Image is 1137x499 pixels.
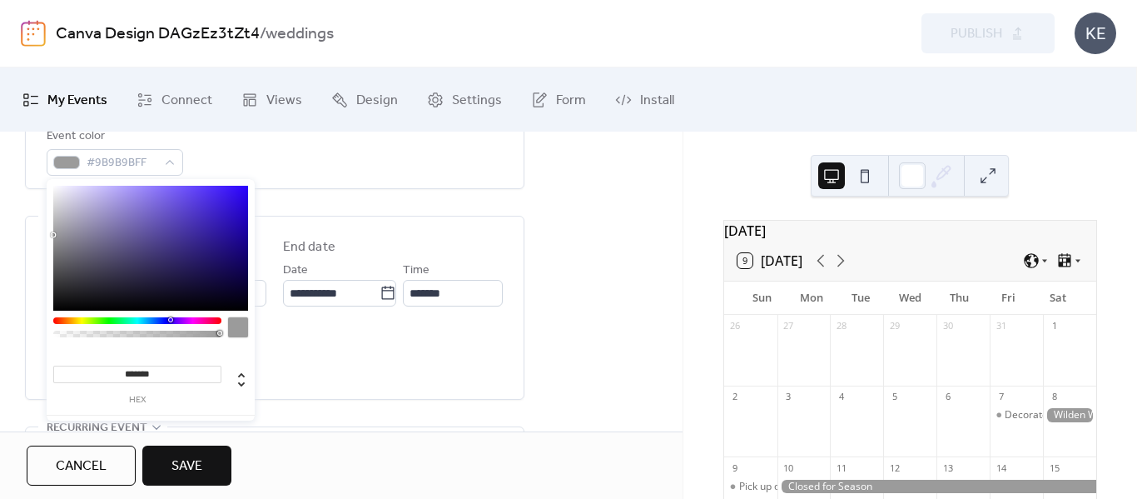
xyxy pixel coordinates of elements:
div: 4 [835,391,847,403]
a: Form [519,74,598,125]
div: Wed [886,282,935,315]
div: 13 [941,462,954,474]
b: weddings [266,18,334,50]
div: 2 [729,391,742,403]
div: Decorate/rehearsal [990,408,1043,422]
div: 26 [729,320,742,332]
div: Pick up decor [724,480,777,494]
a: Connect [124,74,225,125]
b: / [260,18,266,50]
span: Date [283,261,308,281]
div: Decorate/rehearsal [1005,408,1096,422]
div: Mon [787,282,836,315]
div: Pick up decor [739,480,801,494]
img: logo [21,20,46,47]
div: Closed for Season [777,480,1096,494]
span: #9B9B9BFF [87,153,156,173]
div: 5 [888,391,901,403]
div: KE [1075,12,1116,54]
div: 1 [1048,320,1060,332]
a: Design [319,74,410,125]
label: hex [53,396,221,405]
span: Form [556,87,586,113]
span: Cancel [56,457,107,477]
div: Tue [836,282,885,315]
span: Settings [452,87,502,113]
span: My Events [47,87,107,113]
div: 9 [729,462,742,474]
a: Install [603,74,687,125]
div: 10 [782,462,795,474]
div: 3 [782,391,795,403]
div: Event color [47,127,180,147]
div: End date [283,237,335,257]
div: 11 [835,462,847,474]
span: Design [356,87,398,113]
div: 31 [995,320,1007,332]
a: My Events [10,74,120,125]
a: Views [229,74,315,125]
div: 14 [995,462,1007,474]
div: Fri [984,282,1033,315]
div: 8 [1048,391,1060,403]
a: Settings [415,74,514,125]
span: Time [403,261,429,281]
button: Save [142,446,231,486]
button: 9[DATE] [732,249,808,272]
div: 30 [941,320,954,332]
div: 15 [1048,462,1060,474]
div: Wilden Wedding [1043,408,1096,422]
div: Sat [1034,282,1083,315]
div: 27 [782,320,795,332]
button: Cancel [27,446,136,486]
div: [DATE] [724,221,1096,241]
div: 28 [835,320,847,332]
div: 7 [995,391,1007,403]
a: Canva Design DAGzEz3tZt4 [56,18,260,50]
span: Connect [161,87,212,113]
span: Views [266,87,302,113]
span: Save [171,457,202,477]
span: Install [640,87,674,113]
div: 6 [941,391,954,403]
div: 29 [888,320,901,332]
div: Thu [935,282,984,315]
div: 12 [888,462,901,474]
div: Sun [737,282,787,315]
